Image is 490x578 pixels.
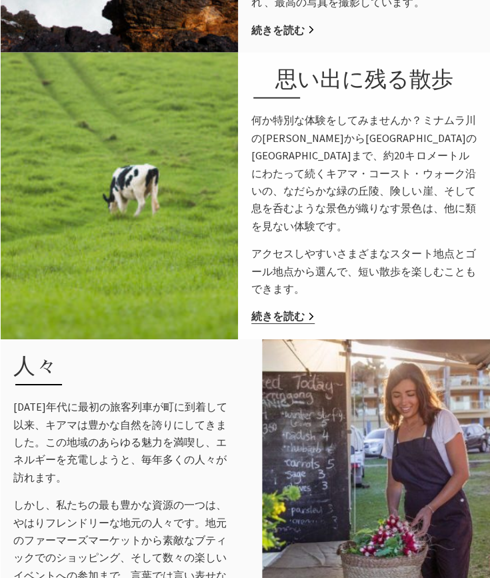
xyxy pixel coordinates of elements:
[13,400,227,485] font: [DATE]年代に最初の旅客列車が町に到着して以来、キアマは豊かな自然を誇りにしてきました。この地域のあらゆる魅力を満喫し、エネルギーを充電しようと、毎年多くの人々が訪れます。
[251,309,315,324] a: 続きを読む
[251,247,475,296] font: アクセスしやすいさまざまなスタート地点とゴール地点から選んで、短い散歩を楽しむこともできます。
[251,23,305,37] font: 続きを読む
[251,23,315,38] a: 続きを読む
[251,309,305,323] font: 続きを読む
[251,113,476,233] font: 何か特別な体験をしてみませんか？ミナムラ川の[PERSON_NAME]から[GEOGRAPHIC_DATA]の[GEOGRAPHIC_DATA]まで、約20キロメートルにわたって続くキアマ・コー...
[13,352,57,379] font: 人々
[275,65,453,93] font: 思い出に残る散歩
